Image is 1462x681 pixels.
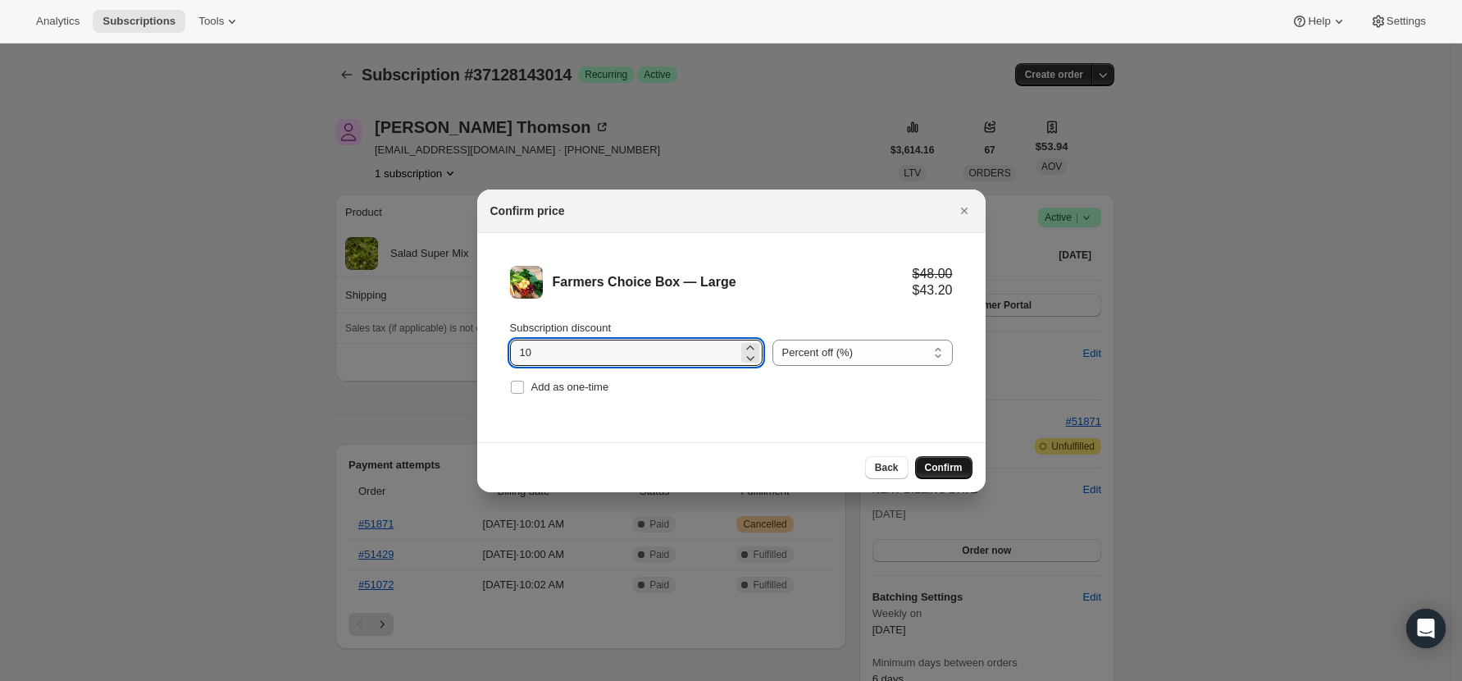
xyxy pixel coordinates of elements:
[189,10,250,33] button: Tools
[913,282,953,299] div: $43.20
[865,456,909,479] button: Back
[36,15,80,28] span: Analytics
[953,199,976,222] button: Close
[93,10,185,33] button: Subscriptions
[1360,10,1436,33] button: Settings
[1308,15,1330,28] span: Help
[913,266,953,282] div: $48.00
[198,15,224,28] span: Tools
[915,456,972,479] button: Confirm
[1282,10,1356,33] button: Help
[553,274,913,290] div: Farmers Choice Box — Large
[490,203,565,219] h2: Confirm price
[1406,609,1446,648] div: Open Intercom Messenger
[510,322,612,334] span: Subscription discount
[510,266,543,299] img: Farmers Choice Box — Large
[531,381,609,393] span: Add as one-time
[925,461,963,474] span: Confirm
[875,461,899,474] span: Back
[26,10,89,33] button: Analytics
[102,15,175,28] span: Subscriptions
[1387,15,1426,28] span: Settings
